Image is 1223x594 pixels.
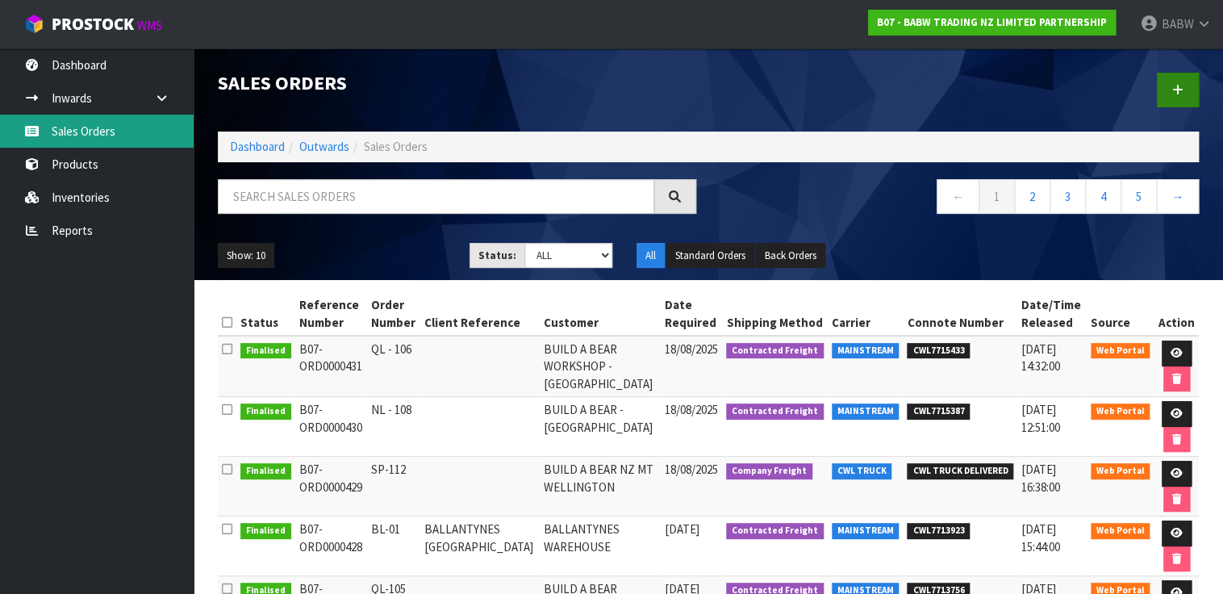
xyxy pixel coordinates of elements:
span: [DATE] 14:32:00 [1021,341,1060,374]
strong: B07 - BABW TRADING NZ LIMITED PARTNERSHIP [877,15,1107,29]
th: Source [1087,292,1154,336]
span: BABW [1161,16,1193,31]
span: Web Portal [1091,343,1150,359]
span: Contracted Freight [726,523,824,539]
span: Contracted Freight [726,343,824,359]
th: Shipping Method [722,292,828,336]
td: B07-ORD0000430 [295,397,367,457]
span: 18/08/2025 [665,462,718,477]
td: BUILD A BEAR - [GEOGRAPHIC_DATA] [540,397,661,457]
th: Date/Time Released [1017,292,1087,336]
td: BUILD A BEAR WORKSHOP - [GEOGRAPHIC_DATA] [540,336,661,397]
span: CWL7715433 [907,343,970,359]
span: Finalised [240,523,291,539]
th: Reference Number [295,292,367,336]
button: All [637,243,665,269]
a: 5 [1121,179,1157,214]
td: BL-01 [367,517,420,576]
span: MAINSTREAM [832,523,900,539]
span: CWL TRUCK DELIVERED [907,463,1013,479]
a: ← [937,179,979,214]
td: BALLANTYNES [GEOGRAPHIC_DATA] [420,517,540,576]
span: [DATE] [665,521,699,537]
h1: Sales Orders [218,73,696,94]
th: Order Number [367,292,420,336]
span: [DATE] 16:38:00 [1021,462,1060,494]
span: Company Freight [726,463,812,479]
td: QL - 106 [367,336,420,397]
button: Back Orders [756,243,825,269]
span: MAINSTREAM [832,404,900,420]
span: [DATE] 12:51:00 [1021,402,1060,434]
td: SP-112 [367,457,420,517]
a: 1 [979,179,1015,214]
td: BALLANTYNES WAREHOUSE [540,517,661,576]
th: Connote Number [903,292,1017,336]
span: CWL7715387 [907,404,970,420]
th: Status [236,292,295,336]
th: Date Required [661,292,723,336]
span: Web Portal [1091,523,1150,539]
nav: Page navigation [720,179,1199,219]
th: Customer [540,292,661,336]
td: B07-ORD0000429 [295,457,367,517]
a: Dashboard [230,139,285,154]
a: → [1156,179,1199,214]
span: Finalised [240,463,291,479]
a: Outwards [299,139,349,154]
td: BUILD A BEAR NZ MT WELLINGTON [540,457,661,517]
button: Standard Orders [666,243,754,269]
span: 18/08/2025 [665,341,718,357]
span: Finalised [240,404,291,420]
span: CWL TRUCK [832,463,892,479]
span: Contracted Freight [726,404,824,420]
th: Client Reference [420,292,540,336]
td: B07-ORD0000431 [295,336,367,397]
th: Action [1154,292,1199,336]
td: NL - 108 [367,397,420,457]
img: cube-alt.png [24,14,44,34]
a: 4 [1085,179,1121,214]
strong: Status: [478,249,516,262]
span: Sales Orders [364,139,428,154]
span: MAINSTREAM [832,343,900,359]
span: Finalised [240,343,291,359]
a: 3 [1050,179,1086,214]
span: Web Portal [1091,404,1150,420]
button: Show: 10 [218,243,274,269]
a: 2 [1014,179,1050,214]
span: ProStock [52,14,134,35]
input: Search sales orders [218,179,654,214]
th: Carrier [828,292,904,336]
span: Web Portal [1091,463,1150,479]
span: CWL7713923 [907,523,970,539]
small: WMS [137,18,162,33]
span: [DATE] 15:44:00 [1021,521,1060,554]
td: B07-ORD0000428 [295,517,367,576]
span: 18/08/2025 [665,402,718,417]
